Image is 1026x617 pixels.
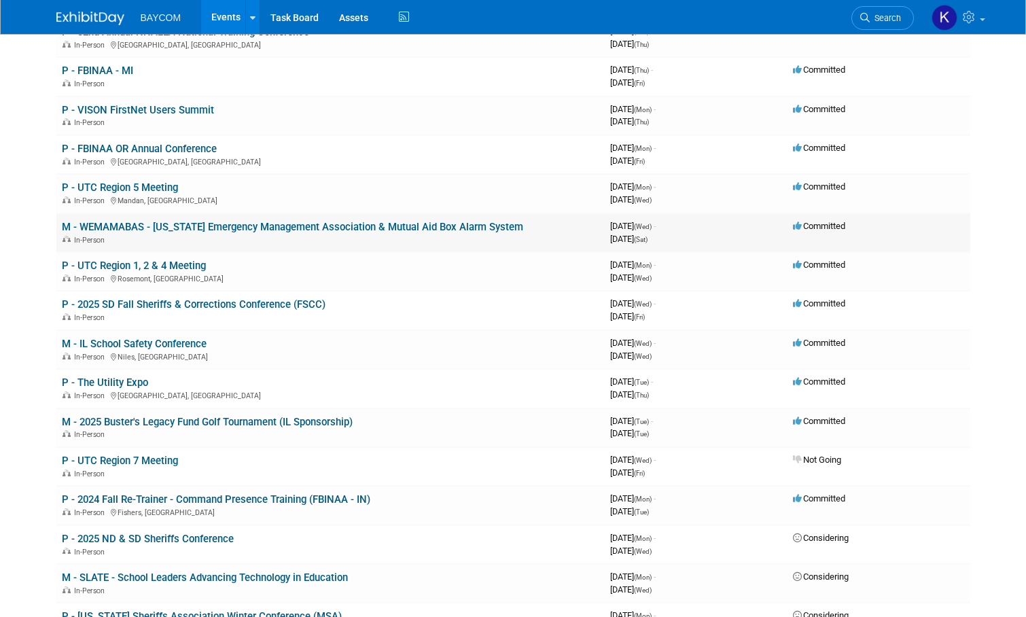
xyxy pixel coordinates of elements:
[62,272,599,283] div: Rosemont, [GEOGRAPHIC_DATA]
[634,535,652,542] span: (Mon)
[634,158,645,165] span: (Fri)
[793,181,845,192] span: Committed
[654,493,656,504] span: -
[62,221,523,233] a: M - WEMAMABAS - [US_STATE] Emergency Management Association & Mutual Aid Box Alarm System
[63,196,71,203] img: In-Person Event
[610,546,652,556] span: [DATE]
[851,6,914,30] a: Search
[74,430,109,439] span: In-Person
[793,104,845,114] span: Committed
[610,376,653,387] span: [DATE]
[63,236,71,243] img: In-Person Event
[610,428,649,438] span: [DATE]
[654,455,656,465] span: -
[74,80,109,88] span: In-Person
[634,378,649,386] span: (Tue)
[610,311,645,321] span: [DATE]
[62,351,599,362] div: Niles, [GEOGRAPHIC_DATA]
[634,80,645,87] span: (Fri)
[654,571,656,582] span: -
[610,506,649,516] span: [DATE]
[610,65,653,75] span: [DATE]
[610,194,652,205] span: [DATE]
[610,338,656,348] span: [DATE]
[74,118,109,127] span: In-Person
[610,468,645,478] span: [DATE]
[610,416,653,426] span: [DATE]
[62,493,370,506] a: P - 2024 Fall Re-Trainer - Command Presence Training (FBINAA - IN)
[62,571,348,584] a: M - SLATE - School Leaders Advancing Technology in Education
[610,234,648,244] span: [DATE]
[74,41,109,50] span: In-Person
[651,376,653,387] span: -
[74,275,109,283] span: In-Person
[74,313,109,322] span: In-Person
[634,418,649,425] span: (Tue)
[610,260,656,270] span: [DATE]
[634,145,652,152] span: (Mon)
[56,12,124,25] img: ExhibitDay
[634,262,652,269] span: (Mon)
[654,104,656,114] span: -
[610,39,649,49] span: [DATE]
[62,104,214,116] a: P - VISON FirstNet Users Summit
[634,300,652,308] span: (Wed)
[63,158,71,164] img: In-Person Event
[62,455,178,467] a: P - UTC Region 7 Meeting
[634,236,648,243] span: (Sat)
[793,493,845,504] span: Committed
[634,548,652,555] span: (Wed)
[610,116,649,126] span: [DATE]
[634,495,652,503] span: (Mon)
[63,508,71,515] img: In-Person Event
[610,571,656,582] span: [DATE]
[610,26,653,36] span: [DATE]
[610,143,656,153] span: [DATE]
[63,430,71,437] img: In-Person Event
[62,506,599,517] div: Fishers, [GEOGRAPHIC_DATA]
[634,223,652,230] span: (Wed)
[793,338,845,348] span: Committed
[870,13,901,23] span: Search
[634,118,649,126] span: (Thu)
[793,221,845,231] span: Committed
[610,298,656,308] span: [DATE]
[74,470,109,478] span: In-Person
[62,533,234,545] a: P - 2025 ND & SD Sheriffs Conference
[62,298,325,311] a: P - 2025 SD Fall Sheriffs & Corrections Conference (FSCC)
[793,260,845,270] span: Committed
[62,156,599,166] div: [GEOGRAPHIC_DATA], [GEOGRAPHIC_DATA]
[62,194,599,205] div: Mandan, [GEOGRAPHIC_DATA]
[63,80,71,86] img: In-Person Event
[654,298,656,308] span: -
[141,12,181,23] span: BAYCOM
[62,376,148,389] a: P - The Utility Expo
[654,181,656,192] span: -
[634,106,652,113] span: (Mon)
[634,41,649,48] span: (Thu)
[634,391,649,399] span: (Thu)
[610,455,656,465] span: [DATE]
[74,508,109,517] span: In-Person
[634,275,652,282] span: (Wed)
[610,272,652,283] span: [DATE]
[62,65,133,77] a: P - FBINAA - MI
[793,571,849,582] span: Considering
[651,26,653,36] span: -
[74,236,109,245] span: In-Person
[62,416,353,428] a: M - 2025 Buster's Legacy Fund Golf Tournament (IL Sponsorship)
[610,104,656,114] span: [DATE]
[651,416,653,426] span: -
[634,574,652,581] span: (Mon)
[74,353,109,362] span: In-Person
[793,298,845,308] span: Committed
[62,260,206,272] a: P - UTC Region 1, 2 & 4 Meeting
[610,181,656,192] span: [DATE]
[634,340,652,347] span: (Wed)
[63,586,71,593] img: In-Person Event
[651,65,653,75] span: -
[654,533,656,543] span: -
[793,143,845,153] span: Committed
[610,533,656,543] span: [DATE]
[654,260,656,270] span: -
